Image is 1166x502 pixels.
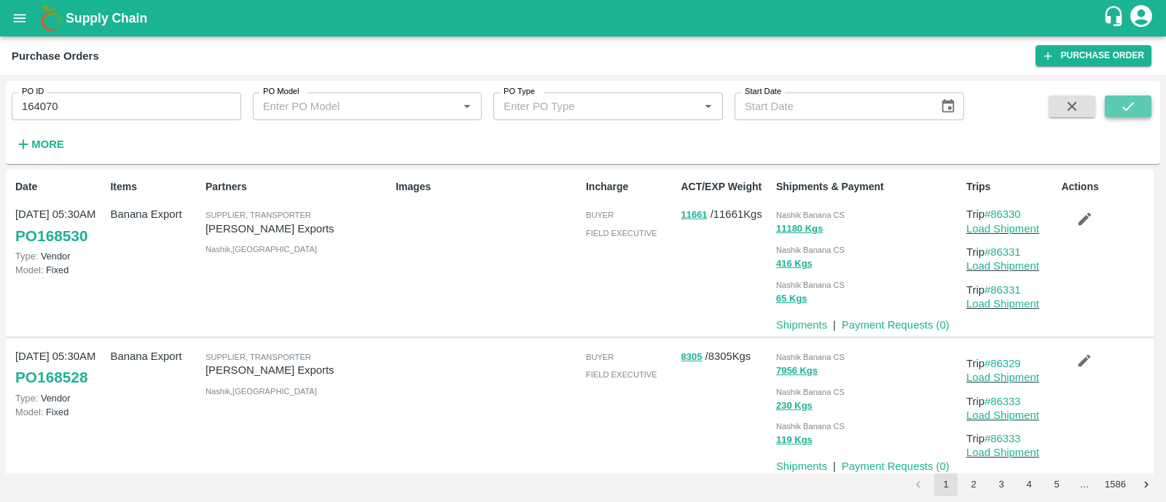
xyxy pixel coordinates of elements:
span: Nashik Banana CS [776,422,845,431]
button: Go to page 3 [990,473,1013,496]
button: Open [458,97,477,116]
button: More [12,132,68,157]
a: Load Shipment [966,447,1039,458]
nav: pagination navigation [904,473,1160,496]
p: Shipments & Payment [776,179,960,195]
a: #86333 [985,433,1021,444]
label: PO Type [504,86,535,98]
div: … [1073,478,1096,492]
b: Supply Chain [66,11,147,26]
span: buyer [586,211,614,219]
span: Nashik , [GEOGRAPHIC_DATA] [206,245,317,254]
a: #86330 [985,208,1021,220]
button: Open [699,97,718,116]
span: Nashik Banana CS [776,281,845,289]
button: 8305 [681,349,702,366]
p: Fixed [15,405,104,419]
label: PO ID [22,86,44,98]
span: Nashik Banana CS [776,246,845,254]
p: Trip [966,282,1055,298]
span: Nashik , [GEOGRAPHIC_DATA] [206,387,317,396]
button: 230 Kgs [776,398,813,415]
a: Load Shipment [966,372,1039,383]
div: Purchase Orders [12,47,99,66]
p: Vendor [15,249,104,263]
strong: More [31,138,64,150]
a: Payment Requests (0) [842,319,950,331]
button: 7956 Kgs [776,363,818,380]
span: Supplier, Transporter [206,353,311,361]
button: Choose date [934,93,962,120]
a: #86331 [985,246,1021,258]
button: Go to page 4 [1017,473,1041,496]
a: Payment Requests (0) [842,460,950,472]
a: Load Shipment [966,223,1039,235]
p: Trip [966,431,1055,447]
p: [DATE] 05:30AM [15,348,104,364]
input: Enter PO ID [12,93,241,120]
p: Items [110,179,199,195]
p: Banana Export [110,348,199,364]
a: PO168528 [15,364,87,391]
p: [DATE] 05:30AM [15,206,104,222]
button: 65 Kgs [776,291,807,307]
button: 11180 Kgs [776,221,823,238]
a: Purchase Order [1036,45,1151,66]
a: #86329 [985,358,1021,369]
button: Go to page 1586 [1100,473,1130,496]
label: Start Date [745,86,781,98]
button: Go to page 2 [962,473,985,496]
p: Trip [966,356,1055,372]
p: ACT/EXP Weight [681,179,770,195]
span: buyer [586,353,614,361]
button: Go to page 5 [1045,473,1068,496]
p: Trip [966,206,1055,222]
span: Model: [15,407,43,417]
p: Images [396,179,580,195]
p: [PERSON_NAME] Exports [206,362,390,378]
p: Trip [966,244,1055,260]
input: Enter PO Model [257,97,454,116]
p: Trip [966,393,1055,409]
a: #86331 [985,284,1021,296]
button: Go to next page [1135,473,1158,496]
a: Load Shipment [966,260,1039,272]
span: Nashik Banana CS [776,211,845,219]
p: Date [15,179,104,195]
span: Nashik Banana CS [776,388,845,396]
a: Shipments [776,319,827,331]
p: Actions [1061,179,1150,195]
p: Partners [206,179,390,195]
button: 416 Kgs [776,256,813,272]
button: 119 Kgs [776,432,813,449]
p: Trips [966,179,1055,195]
div: | [827,311,836,333]
input: Enter PO Type [498,97,694,116]
a: Load Shipment [966,298,1039,310]
p: Incharge [586,179,675,195]
img: logo [36,4,66,33]
a: Supply Chain [66,8,1103,28]
span: Type: [15,251,38,262]
button: page 1 [934,473,958,496]
p: / 11661 Kgs [681,206,770,223]
label: PO Model [263,86,300,98]
button: open drawer [3,1,36,35]
p: Banana Export [110,206,199,222]
input: Start Date [735,93,928,120]
a: #86333 [985,396,1021,407]
span: Model: [15,264,43,275]
span: Type: [15,393,38,404]
div: | [827,452,836,474]
p: / 8305 Kgs [681,348,770,365]
span: field executive [586,370,657,379]
a: Shipments [776,460,827,472]
p: Vendor [15,391,104,405]
div: customer-support [1103,5,1128,31]
button: 11661 [681,207,707,224]
span: Nashik Banana CS [776,353,845,361]
a: Load Shipment [966,409,1039,421]
span: field executive [586,229,657,238]
span: Supplier, Transporter [206,211,311,219]
a: PO168530 [15,223,87,249]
